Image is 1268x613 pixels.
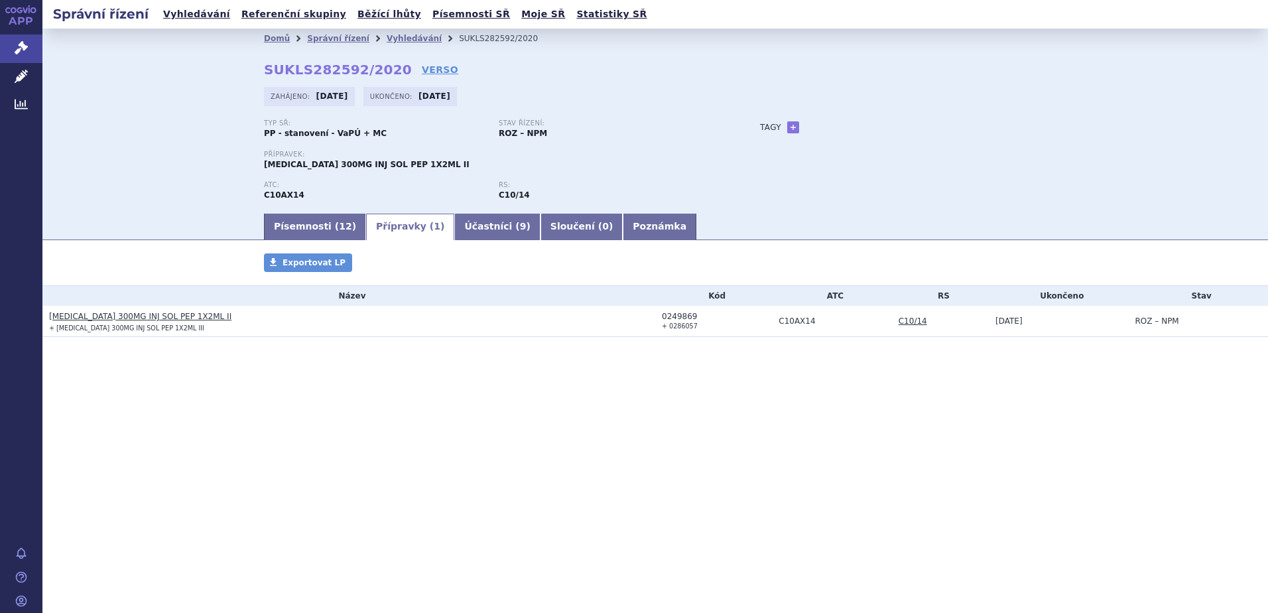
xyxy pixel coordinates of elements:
p: RS: [499,181,720,189]
a: Přípravky (1) [366,214,454,240]
li: SUKLS282592/2020 [459,29,555,48]
span: 1 [434,221,440,232]
strong: SUKLS282592/2020 [264,62,412,78]
strong: [DATE] [418,92,450,101]
a: Písemnosti (12) [264,214,366,240]
a: Moje SŘ [517,5,569,23]
span: 12 [339,221,351,232]
span: Ukončeno: [370,91,415,102]
a: Domů [264,34,290,43]
p: Typ SŘ: [264,119,485,127]
h3: Tagy [760,119,781,135]
a: Správní řízení [307,34,369,43]
th: Název [42,286,655,306]
span: [DATE] [995,316,1023,326]
th: Ukončeno [989,286,1129,306]
td: ROZ – NPM [1129,306,1268,337]
span: Exportovat LP [283,258,346,267]
a: [MEDICAL_DATA] 300MG INJ SOL PEP 1X2ML II [49,312,231,321]
span: Zahájeno: [271,91,312,102]
p: Přípravek: [264,151,733,159]
strong: ALIROKUMAB [264,190,304,200]
div: 0249869 [662,312,772,321]
a: Poznámka [623,214,696,240]
a: C10/14 [899,316,927,326]
a: VERSO [422,63,458,76]
strong: [DATE] [316,92,348,101]
a: Vyhledávání [159,5,234,23]
a: Statistiky SŘ [572,5,651,23]
a: Vyhledávání [387,34,442,43]
span: 9 [520,221,527,232]
a: + [787,121,799,133]
a: Referenční skupiny [237,5,350,23]
th: Kód [655,286,772,306]
small: + [MEDICAL_DATA] 300MG INJ SOL PEP 1X2ML III [49,324,204,332]
a: Písemnosti SŘ [428,5,514,23]
a: Účastníci (9) [454,214,540,240]
p: ATC: [264,181,485,189]
span: 0 [602,221,609,232]
strong: PP - stanovení - VaPÚ + MC [264,129,387,138]
a: Exportovat LP [264,253,352,272]
th: Stav [1129,286,1268,306]
small: + 0286057 [662,322,698,330]
h2: Správní řízení [42,5,159,23]
span: [MEDICAL_DATA] 300MG INJ SOL PEP 1X2ML II [264,160,470,169]
th: ATC [772,286,891,306]
strong: alirokumab a evolokumab [499,190,530,200]
th: RS [892,286,989,306]
td: ALIROKUMAB [772,306,891,337]
p: Stav řízení: [499,119,720,127]
strong: ROZ – NPM [499,129,547,138]
a: Sloučení (0) [540,214,623,240]
a: Běžící lhůty [353,5,425,23]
